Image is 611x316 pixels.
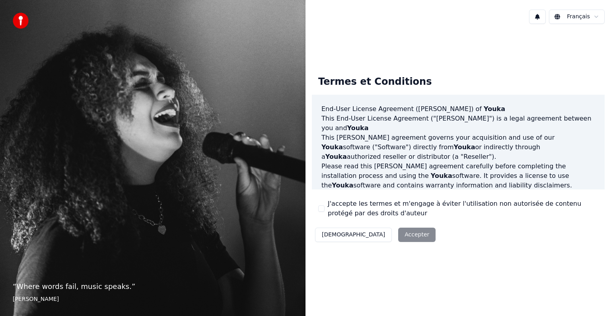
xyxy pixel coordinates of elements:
p: This End-User License Agreement ("[PERSON_NAME]") is a legal agreement between you and [321,114,595,133]
button: [DEMOGRAPHIC_DATA] [315,228,392,242]
p: Please read this [PERSON_NAME] agreement carefully before completing the installation process and... [321,162,595,190]
p: This [PERSON_NAME] agreement governs your acquisition and use of our software ("Software") direct... [321,133,595,162]
span: Youka [321,143,343,151]
span: Youka [325,153,347,160]
span: Youka [347,124,369,132]
p: “ Where words fail, music speaks. ” [13,281,293,292]
img: youka [13,13,29,29]
span: Youka [454,143,475,151]
span: Youka [431,172,452,179]
footer: [PERSON_NAME] [13,295,293,303]
label: J'accepte les termes et m'engage à éviter l'utilisation non autorisée de contenu protégé par des ... [328,199,598,218]
div: Termes et Conditions [312,69,438,95]
span: Youka [332,181,353,189]
h3: End-User License Agreement ([PERSON_NAME]) of [321,104,595,114]
span: Youka [484,105,505,113]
